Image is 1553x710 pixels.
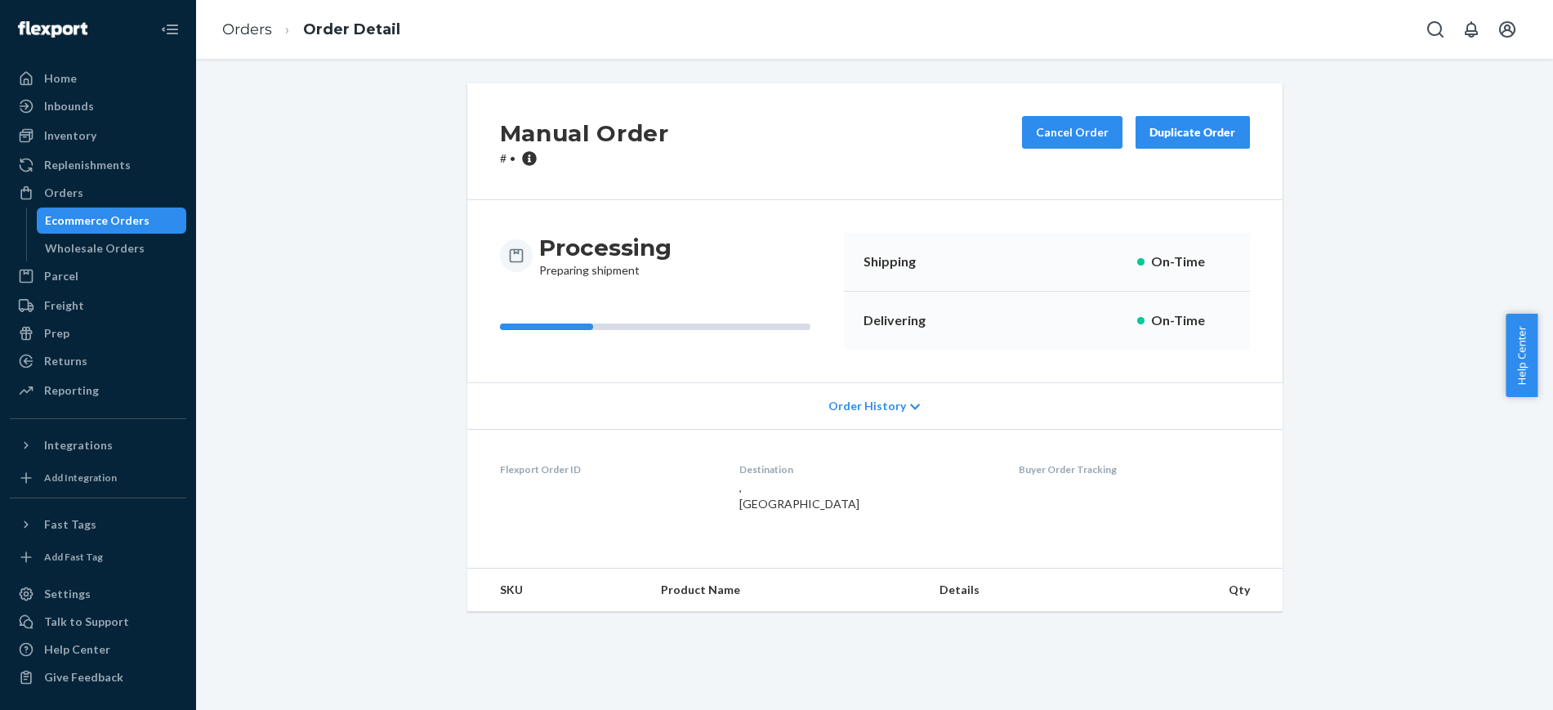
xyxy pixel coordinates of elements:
div: Parcel [44,268,78,284]
div: Wholesale Orders [45,240,145,257]
a: Home [10,65,186,92]
a: Freight [10,292,186,319]
button: Integrations [10,432,186,458]
p: Shipping [864,252,957,271]
a: Add Integration [10,465,186,491]
div: Add Integration [44,471,117,484]
p: On-Time [1151,311,1230,330]
a: Returns [10,348,186,374]
div: Replenishments [44,157,131,173]
button: Fast Tags [10,511,186,538]
div: Reporting [44,382,99,399]
th: Product Name [648,569,926,612]
a: Help Center [10,636,186,663]
div: Preparing shipment [539,233,672,279]
div: Orders [44,185,83,201]
dt: Flexport Order ID [500,462,714,476]
h2: Manual Order [500,116,669,150]
div: Add Fast Tag [44,550,103,564]
button: Give Feedback [10,664,186,690]
div: Talk to Support [44,614,129,630]
span: , [GEOGRAPHIC_DATA] [739,480,859,511]
img: Flexport logo [18,21,87,38]
p: On-Time [1151,252,1230,271]
div: Inbounds [44,98,94,114]
span: Order History [828,398,906,414]
div: Fast Tags [44,516,96,533]
button: Open account menu [1491,13,1524,46]
a: Prep [10,320,186,346]
button: Help Center [1506,314,1537,397]
p: # [500,150,669,167]
button: Cancel Order [1022,116,1122,149]
button: Open Search Box [1419,13,1452,46]
div: Integrations [44,437,113,453]
th: Qty [1105,569,1282,612]
div: Home [44,70,77,87]
a: Parcel [10,263,186,289]
ol: breadcrumbs [209,6,413,54]
div: Settings [44,586,91,602]
a: Inventory [10,123,186,149]
a: Inbounds [10,93,186,119]
dt: Destination [739,462,993,476]
button: Open notifications [1455,13,1488,46]
div: Prep [44,325,69,342]
th: SKU [467,569,649,612]
div: Freight [44,297,84,314]
a: Add Fast Tag [10,544,186,570]
div: Returns [44,353,87,369]
a: Settings [10,581,186,607]
div: Duplicate Order [1149,124,1236,141]
div: Give Feedback [44,669,123,685]
dt: Buyer Order Tracking [1019,462,1250,476]
div: Ecommerce Orders [45,212,149,229]
a: Wholesale Orders [37,235,187,261]
a: Order Detail [303,20,400,38]
div: Help Center [44,641,110,658]
a: Replenishments [10,152,186,178]
th: Details [926,569,1106,612]
button: Duplicate Order [1136,116,1250,149]
a: Talk to Support [10,609,186,635]
a: Orders [10,180,186,206]
a: Reporting [10,377,186,404]
p: Delivering [864,311,957,330]
span: • [510,151,515,165]
a: Orders [222,20,272,38]
h3: Processing [539,233,672,262]
a: Ecommerce Orders [37,208,187,234]
button: Close Navigation [154,13,186,46]
div: Inventory [44,127,96,144]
